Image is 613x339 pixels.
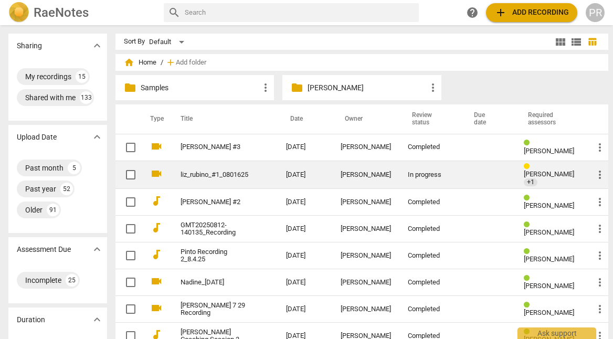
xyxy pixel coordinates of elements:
div: [PERSON_NAME] [341,198,391,206]
a: [PERSON_NAME] #3 [181,143,248,151]
span: Review status: completed [524,139,534,147]
input: Search [185,4,415,21]
span: [PERSON_NAME] [524,170,574,178]
button: Tile view [553,34,568,50]
p: Sharing [17,40,42,51]
span: Home [124,57,156,68]
span: add [494,6,507,19]
span: Add folder [176,59,206,67]
span: / [161,59,163,67]
a: Nadine_[DATE] [181,279,248,287]
p: Upload Date [17,132,57,143]
div: Ask support [517,327,596,339]
div: 133 [80,91,92,104]
a: LogoRaeNotes [8,2,155,23]
a: [PERSON_NAME] 7 29 Recording [181,302,248,317]
p: Duration [17,314,45,325]
span: more_vert [594,141,606,154]
div: Shared with me [25,92,76,103]
button: Show more [89,38,105,54]
button: Show more [89,312,105,327]
div: Completed [408,252,453,260]
span: view_module [554,36,567,48]
span: Review status: completed [524,274,534,282]
span: videocam [150,275,163,288]
span: more_vert [594,196,606,208]
div: [PERSON_NAME] [341,252,391,260]
img: Logo [8,2,29,23]
button: Table view [584,34,600,50]
a: Help [463,3,482,22]
td: [DATE] [278,189,332,216]
span: videocam [150,167,163,180]
span: Review status: in progress [524,163,534,171]
div: [PERSON_NAME] [341,305,391,313]
th: Type [142,104,168,134]
span: add [165,57,176,68]
span: Add recording [494,6,569,19]
span: videocam [150,140,163,153]
span: more_vert [427,81,439,94]
span: audiotrack [150,195,163,207]
p: Assessment Due [17,244,71,255]
td: [DATE] [278,216,332,242]
a: GMT20250812-140135_Recording [181,221,248,237]
span: videocam [150,302,163,314]
span: folder [291,81,303,94]
span: [PERSON_NAME] [524,255,574,263]
span: search [168,6,181,19]
th: Date [278,104,332,134]
div: 52 [60,183,73,195]
div: Completed [408,305,453,313]
a: Pinto Recording 2_8.4.25 [181,248,248,264]
span: +1 [524,178,537,186]
div: [PERSON_NAME] [341,171,391,179]
div: Sort By [124,38,145,46]
span: [PERSON_NAME] [524,147,574,155]
span: folder [124,81,136,94]
span: Review status: completed [524,221,534,229]
th: Owner [332,104,399,134]
div: 25 [66,274,78,287]
button: Show more [89,241,105,257]
div: In progress [408,171,453,179]
td: [DATE] [278,242,332,269]
td: [DATE] [278,161,332,189]
th: Review status [399,104,461,134]
div: 91 [47,204,59,216]
div: Completed [408,279,453,287]
span: more_vert [594,223,606,235]
span: [PERSON_NAME] [524,228,574,236]
span: home [124,57,134,68]
span: expand_more [91,243,103,256]
span: expand_more [91,313,103,326]
div: 15 [76,70,88,83]
span: more_vert [594,276,606,289]
div: Default [149,34,188,50]
span: view_list [570,36,583,48]
span: more_vert [594,303,606,315]
p: Tatiana [308,82,426,93]
span: [PERSON_NAME] [524,282,574,290]
td: [DATE] [278,269,332,296]
p: Samples [141,82,259,93]
div: Incomplete [25,275,61,285]
div: [PERSON_NAME] [341,279,391,287]
div: [PERSON_NAME] [341,225,391,233]
h2: RaeNotes [34,5,89,20]
th: Title [168,104,278,134]
th: Required assessors [515,104,585,134]
a: liz_rubino_#1_0801625 [181,171,248,179]
span: more_vert [594,249,606,262]
div: My recordings [25,71,71,82]
span: Review status: completed [524,194,534,202]
button: Show more [89,129,105,145]
div: Completed [408,143,453,151]
span: audiotrack [150,221,163,234]
button: PR [586,3,605,22]
span: help [466,6,479,19]
span: Review status: completed [524,301,534,309]
span: [PERSON_NAME] [524,202,574,209]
